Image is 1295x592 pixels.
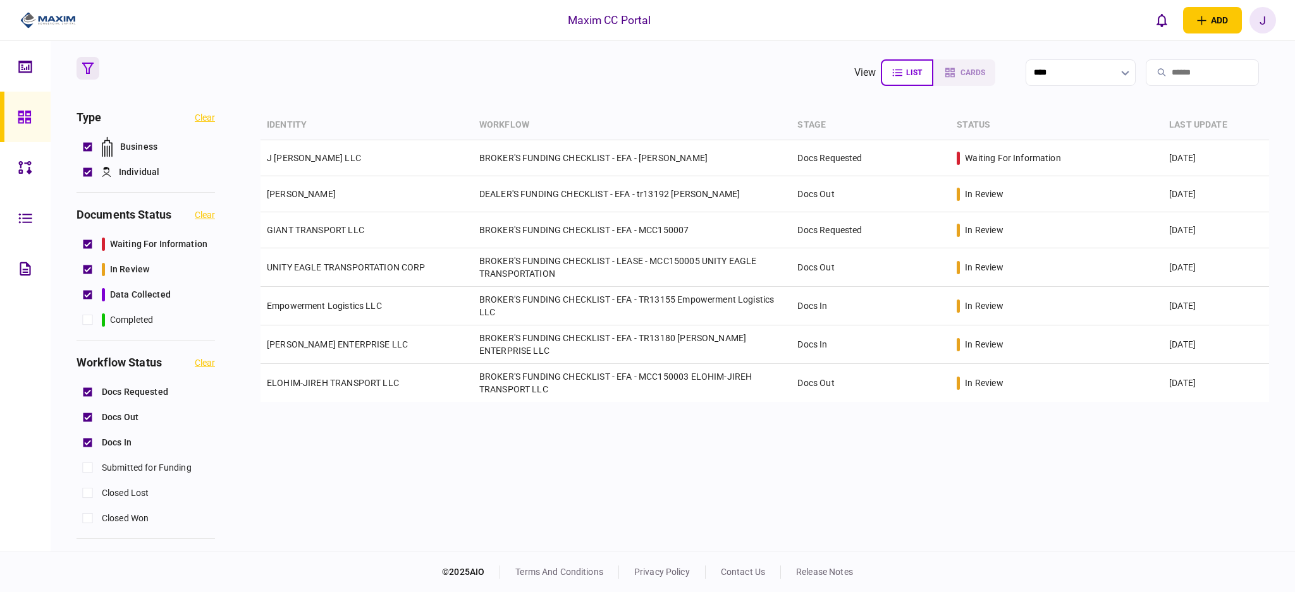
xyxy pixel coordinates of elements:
[965,338,1003,351] div: in review
[102,385,168,399] span: Docs Requested
[791,212,950,248] td: Docs Requested
[721,567,765,577] a: contact us
[933,59,995,86] button: cards
[1149,7,1175,33] button: open notifications list
[473,111,792,140] th: workflow
[473,140,792,176] td: BROKER'S FUNDING CHECKLIST - EFA - [PERSON_NAME]
[267,378,399,388] a: ELOHIM-JIREH TRANSPORT LLC
[791,287,950,325] td: Docs In
[906,68,922,77] span: list
[1249,7,1276,33] button: J
[1183,7,1242,33] button: open adding identity options
[965,224,1003,236] div: in review
[1163,212,1269,248] td: [DATE]
[20,11,77,30] img: client company logo
[267,301,382,311] a: Empowerment Logistics LLC
[791,176,950,212] td: Docs Out
[261,111,473,140] th: identity
[1163,325,1269,364] td: [DATE]
[77,112,102,123] h3: Type
[791,248,950,287] td: Docs Out
[110,288,171,301] span: data collected
[195,112,215,123] button: clear
[267,153,361,163] a: J [PERSON_NAME] LLC
[267,225,364,235] a: GIANT TRANSPORT LLC
[473,248,792,287] td: BROKER'S FUNDING CHECKLIST - LEASE - MCC150005 UNITY EAGLE TRANSPORTATION
[965,261,1003,274] div: in review
[102,461,192,474] span: Submitted for Funding
[791,140,950,176] td: Docs Requested
[965,152,1060,164] div: waiting for information
[791,325,950,364] td: Docs In
[267,339,408,349] a: [PERSON_NAME] ENTERPRISE LLC
[267,262,426,272] a: UNITY EAGLE TRANSPORTATION CORP
[102,486,149,500] span: Closed Lost
[1163,140,1269,176] td: [DATE]
[515,567,603,577] a: terms and conditions
[110,238,207,251] span: waiting for information
[473,212,792,248] td: BROKER'S FUNDING CHECKLIST - EFA - MCC150007
[965,299,1003,312] div: in review
[1163,364,1269,402] td: [DATE]
[473,364,792,402] td: BROKER'S FUNDING CHECKLIST - EFA - MCC150003 ELOHIM-JIREH TRANSPORT LLC
[950,111,1163,140] th: status
[634,567,690,577] a: privacy policy
[1163,111,1269,140] th: last update
[110,263,149,276] span: in review
[961,68,985,77] span: cards
[119,166,159,179] span: Individual
[568,12,651,28] div: Maxim CC Portal
[195,210,215,220] button: clear
[102,411,138,424] span: Docs Out
[791,364,950,402] td: Docs Out
[965,188,1003,200] div: in review
[854,65,876,80] div: view
[1163,287,1269,325] td: [DATE]
[110,313,153,327] span: completed
[1163,248,1269,287] td: [DATE]
[102,436,132,449] span: Docs In
[965,377,1003,389] div: in review
[473,325,792,364] td: BROKER'S FUNDING CHECKLIST - EFA - TR13180 [PERSON_NAME] ENTERPRISE LLC
[442,565,500,579] div: © 2025 AIO
[120,140,157,154] span: Business
[473,287,792,325] td: BROKER'S FUNDING CHECKLIST - EFA - TR13155 Empowerment Logistics LLC
[791,111,950,140] th: stage
[77,357,162,368] h3: workflow status
[102,512,149,525] span: Closed Won
[1163,176,1269,212] td: [DATE]
[77,209,171,220] h3: documents status
[473,176,792,212] td: DEALER'S FUNDING CHECKLIST - EFA - tr13192 [PERSON_NAME]
[881,59,933,86] button: list
[796,567,853,577] a: release notes
[195,358,215,368] button: clear
[267,189,336,199] a: [PERSON_NAME]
